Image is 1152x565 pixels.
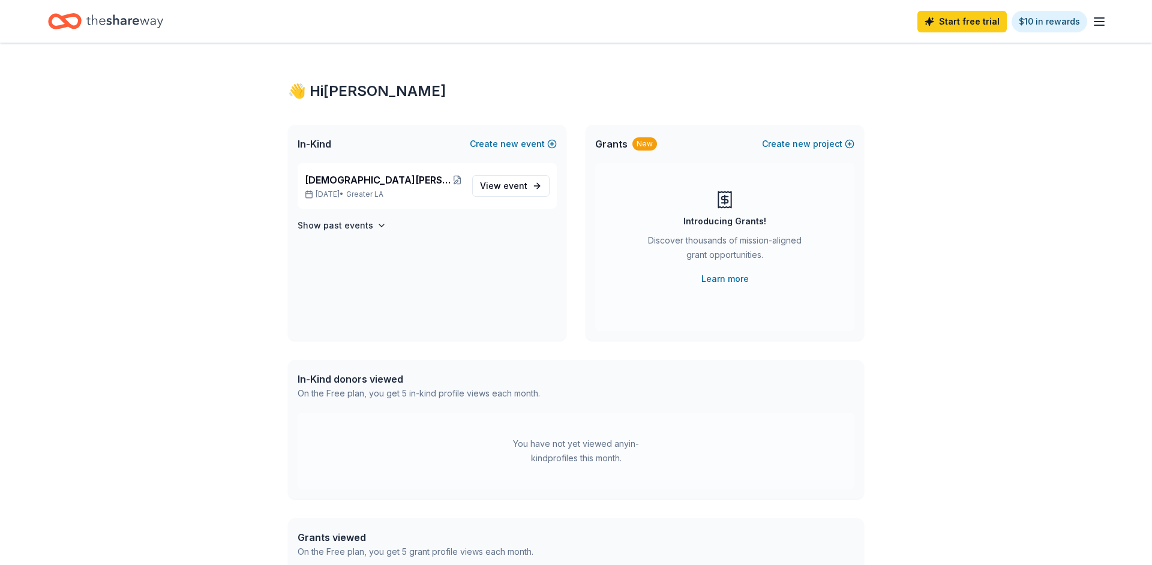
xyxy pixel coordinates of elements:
[762,137,854,151] button: Createnewproject
[632,137,657,151] div: New
[298,218,373,233] h4: Show past events
[683,214,766,229] div: Introducing Grants!
[48,7,163,35] a: Home
[305,190,463,199] p: [DATE] •
[643,233,806,267] div: Discover thousands of mission-aligned grant opportunities.
[472,175,550,197] a: View event
[298,218,386,233] button: Show past events
[298,386,540,401] div: On the Free plan, you get 5 in-kind profile views each month.
[701,272,749,286] a: Learn more
[917,11,1007,32] a: Start free trial
[595,137,628,151] span: Grants
[503,181,527,191] span: event
[298,530,533,545] div: Grants viewed
[298,137,331,151] span: In-Kind
[298,372,540,386] div: In-Kind donors viewed
[346,190,383,199] span: Greater LA
[793,137,811,151] span: new
[470,137,557,151] button: Createnewevent
[305,173,452,187] span: [DEMOGRAPHIC_DATA][PERSON_NAME] De La Salle Golf Tournament
[480,179,527,193] span: View
[288,82,864,101] div: 👋 Hi [PERSON_NAME]
[501,437,651,465] div: You have not yet viewed any in-kind profiles this month.
[500,137,518,151] span: new
[1012,11,1087,32] a: $10 in rewards
[298,545,533,559] div: On the Free plan, you get 5 grant profile views each month.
